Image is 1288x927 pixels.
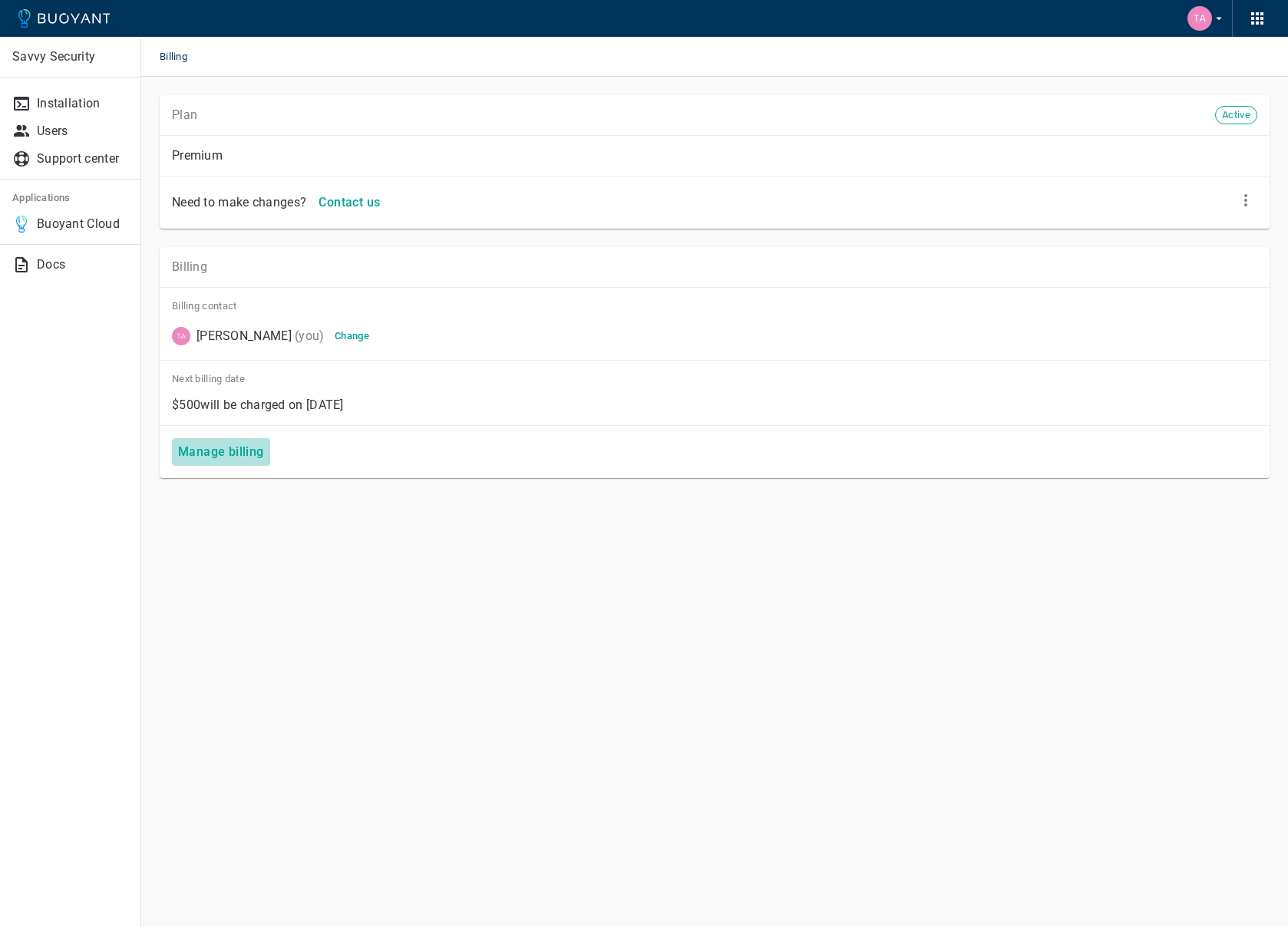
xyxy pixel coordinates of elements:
p: Billing [172,259,1257,275]
span: Billing [160,37,206,77]
button: More [1234,189,1257,212]
p: Premium [172,148,1257,163]
h5: Applications [12,192,128,204]
p: Plan [172,107,197,123]
div: Taylor Trick [172,327,292,345]
p: [PERSON_NAME] [197,328,292,344]
img: Taylor Trick [1187,6,1212,31]
button: Change [327,325,376,348]
p: Buoyant Cloud [37,216,128,232]
span: Next billing date [172,373,1257,385]
span: Billing contact [172,300,1257,312]
p: Installation [37,96,128,111]
button: Manage billing [172,438,270,466]
span: Active [1216,109,1257,121]
h4: Manage billing [178,444,264,460]
p: $ 500 will be charged on [DATE] [172,398,1257,413]
button: Contact us [312,189,386,216]
div: Need to make changes? [166,189,306,210]
p: Docs [37,257,128,272]
p: Users [37,124,128,139]
h5: Change [335,330,369,342]
h4: Contact us [319,195,380,210]
p: Support center [37,151,128,167]
a: Contact us [312,194,386,209]
p: (you) [295,328,325,344]
p: Savvy Security [12,49,128,64]
img: taylor.trick@savvy.security [172,327,190,345]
